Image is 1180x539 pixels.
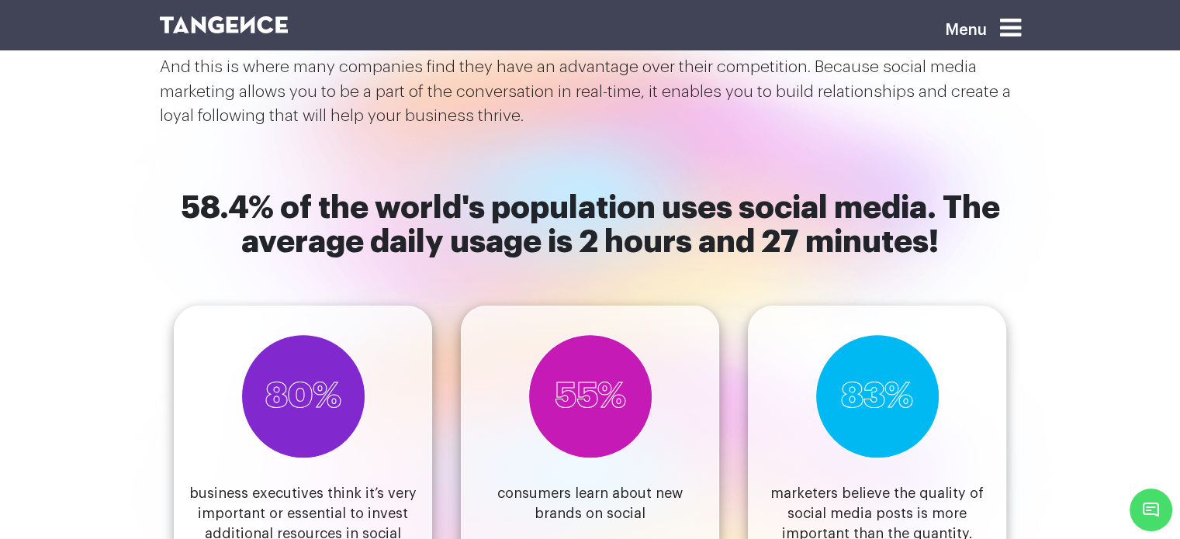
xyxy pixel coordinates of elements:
[474,483,706,523] h4: consumers learn about new brands on social
[160,16,289,33] img: logo SVG
[160,191,1021,259] h6: 58.4% of the world's population uses social media. The average daily usage is 2 hours and 27 minu...
[555,378,626,415] h3: 55%
[841,378,913,415] h3: 83%
[160,55,1021,129] p: And this is where many companies find they have an advantage over their competition. Because soci...
[265,378,341,415] h3: 80%
[1130,489,1172,531] span: Chat Widget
